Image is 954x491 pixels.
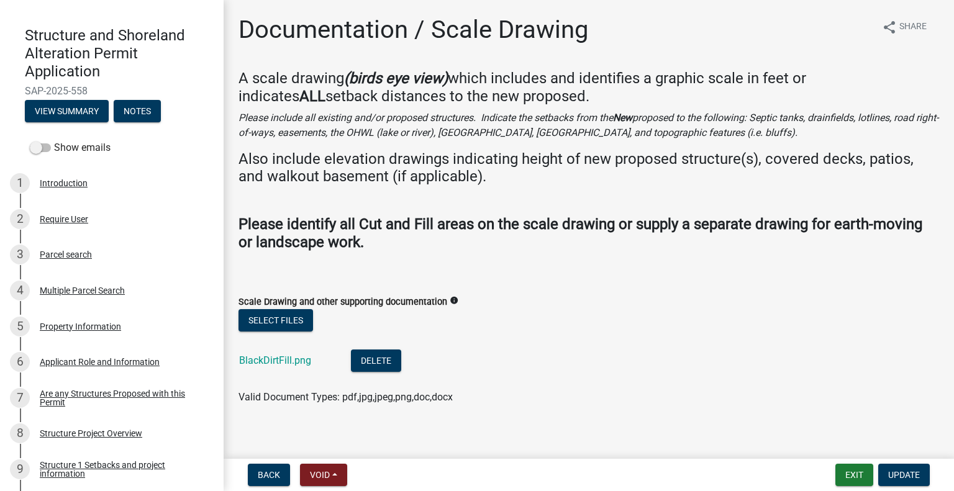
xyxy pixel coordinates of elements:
wm-modal-confirm: Delete Document [351,355,401,367]
strong: ALL [299,88,325,105]
div: Structure Project Overview [40,429,142,438]
div: Property Information [40,322,121,331]
button: shareShare [872,15,937,39]
div: 8 [10,423,30,443]
div: 2 [10,209,30,229]
button: View Summary [25,100,109,122]
h4: A scale drawing which includes and identifies a graphic scale in feet or indicates setback distan... [238,70,939,106]
span: Share [899,20,927,35]
div: 6 [10,352,30,372]
i: info [450,296,458,305]
button: Update [878,464,930,486]
div: 1 [10,173,30,193]
span: Void [310,470,330,480]
div: Are any Structures Proposed with this Permit [40,389,204,407]
h4: Also include elevation drawings indicating height of new proposed structure(s), covered decks, pa... [238,150,939,186]
h1: Documentation / Scale Drawing [238,15,588,45]
div: 4 [10,281,30,300]
wm-modal-confirm: Summary [25,107,109,117]
span: Update [888,470,920,480]
button: Void [300,464,347,486]
button: Notes [114,100,161,122]
button: Exit [835,464,873,486]
div: Structure 1 Setbacks and project information [40,461,204,478]
span: Back [258,470,280,480]
div: Require User [40,215,88,223]
div: 7 [10,388,30,408]
div: 5 [10,317,30,336]
i: Please include all existing and/or proposed structures. Indicate the setbacks from the proposed t... [238,112,938,138]
div: Applicant Role and Information [40,358,160,366]
strong: (birds eye view) [344,70,448,87]
label: Scale Drawing and other supporting documentation [238,298,447,307]
div: 3 [10,245,30,264]
div: 9 [10,459,30,479]
div: Parcel search [40,250,92,259]
button: Select files [238,309,313,331]
button: Back [248,464,290,486]
strong: Please identify all Cut and Fill areas on the scale drawing or supply a separate drawing for eart... [238,215,922,251]
span: SAP-2025-558 [25,85,199,97]
strong: New [613,112,632,124]
wm-modal-confirm: Notes [114,107,161,117]
span: Valid Document Types: pdf,jpg,jpeg,png,doc,docx [238,391,453,403]
div: Multiple Parcel Search [40,286,125,295]
i: share [882,20,897,35]
a: BlackDirtFill.png [239,354,311,366]
button: Delete [351,349,401,372]
h4: Structure and Shoreland Alteration Permit Application [25,27,214,80]
label: Show emails [30,140,111,155]
div: Introduction [40,179,88,187]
